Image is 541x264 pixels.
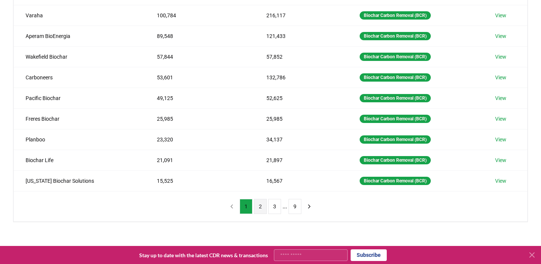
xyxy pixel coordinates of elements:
[495,136,506,143] a: View
[254,129,347,150] td: 34,137
[360,53,431,61] div: Biochar Carbon Removal (BCR)
[254,150,347,170] td: 21,897
[283,202,287,211] li: ...
[254,108,347,129] td: 25,985
[254,46,347,67] td: 57,852
[145,46,254,67] td: 57,844
[14,108,145,129] td: Freres Biochar
[495,156,506,164] a: View
[289,199,301,214] button: 9
[360,135,431,144] div: Biochar Carbon Removal (BCR)
[360,73,431,82] div: Biochar Carbon Removal (BCR)
[14,150,145,170] td: Biochar Life
[145,88,254,108] td: 49,125
[254,170,347,191] td: 16,567
[14,26,145,46] td: Aperam BioEnergia
[495,12,506,19] a: View
[268,199,281,214] button: 3
[145,150,254,170] td: 21,091
[360,156,431,164] div: Biochar Carbon Removal (BCR)
[145,26,254,46] td: 89,548
[145,67,254,88] td: 53,601
[14,88,145,108] td: Pacific Biochar
[145,108,254,129] td: 25,985
[14,5,145,26] td: Varaha
[254,199,267,214] button: 2
[240,199,252,214] button: 1
[360,177,431,185] div: Biochar Carbon Removal (BCR)
[14,129,145,150] td: Planboo
[495,94,506,102] a: View
[303,199,316,214] button: next page
[495,177,506,185] a: View
[145,5,254,26] td: 100,784
[495,115,506,123] a: View
[14,46,145,67] td: Wakefield Biochar
[495,74,506,81] a: View
[254,88,347,108] td: 52,625
[254,26,347,46] td: 121,433
[495,32,506,40] a: View
[145,170,254,191] td: 15,525
[254,5,347,26] td: 216,117
[495,53,506,61] a: View
[14,170,145,191] td: [US_STATE] Biochar Solutions
[360,11,431,20] div: Biochar Carbon Removal (BCR)
[360,115,431,123] div: Biochar Carbon Removal (BCR)
[145,129,254,150] td: 23,320
[360,94,431,102] div: Biochar Carbon Removal (BCR)
[360,32,431,40] div: Biochar Carbon Removal (BCR)
[14,67,145,88] td: Carboneers
[254,67,347,88] td: 132,786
